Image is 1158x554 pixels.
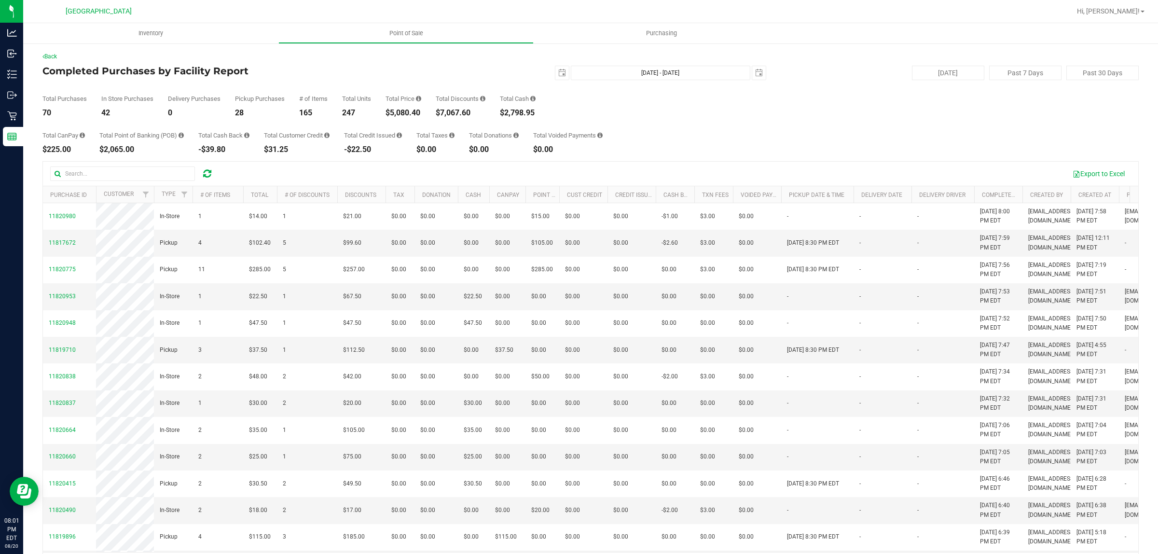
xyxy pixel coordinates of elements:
[533,192,602,198] a: Point of Banking (POB)
[917,265,919,274] span: -
[531,372,550,381] span: $50.00
[198,146,249,153] div: -$39.80
[422,192,451,198] a: Donation
[7,28,17,38] inline-svg: Analytics
[391,238,406,248] span: $0.00
[42,146,85,153] div: $225.00
[500,96,536,102] div: Total Cash
[101,109,153,117] div: 42
[416,146,455,153] div: $0.00
[391,399,406,408] span: $0.00
[495,319,510,328] span: $0.00
[198,319,202,328] span: 1
[531,399,546,408] span: $0.00
[343,212,361,221] span: $21.00
[49,266,76,273] span: 11820775
[42,109,87,117] div: 70
[49,480,76,487] span: 11820415
[283,212,286,221] span: 1
[859,265,861,274] span: -
[531,319,546,328] span: $0.00
[565,319,580,328] span: $0.00
[7,69,17,79] inline-svg: Inventory
[495,292,510,301] span: $0.00
[1066,66,1139,80] button: Past 30 Days
[613,346,628,355] span: $0.00
[787,265,839,274] span: [DATE] 8:30 PM EDT
[861,192,902,198] a: Delivery Date
[469,132,519,138] div: Total Donations
[7,111,17,121] inline-svg: Retail
[700,265,715,274] span: $3.00
[420,238,435,248] span: $0.00
[397,132,402,138] i: Sum of all account credit issued for all refunds from returned purchases in the date range.
[662,346,676,355] span: $0.00
[343,265,365,274] span: $257.00
[752,66,766,80] span: select
[859,399,861,408] span: -
[739,292,754,301] span: $0.00
[416,132,455,138] div: Total Taxes
[980,367,1017,386] span: [DATE] 7:34 PM EDT
[283,399,286,408] span: 2
[283,319,286,328] span: 1
[393,192,404,198] a: Tax
[917,372,919,381] span: -
[160,372,179,381] span: In-Store
[555,66,569,80] span: select
[565,212,580,221] span: $0.00
[912,66,984,80] button: [DATE]
[917,319,919,328] span: -
[662,238,678,248] span: -$2.60
[480,96,485,102] i: Sum of the discount values applied to the all purchases in the date range.
[168,96,221,102] div: Delivery Purchases
[739,346,754,355] span: $0.00
[739,238,754,248] span: $0.00
[662,292,676,301] span: $0.00
[278,23,534,43] a: Point of Sale
[567,192,602,198] a: Cust Credit
[739,372,754,381] span: $0.00
[342,109,371,117] div: 247
[464,426,482,435] span: $35.00
[344,132,402,138] div: Total Credit Issued
[343,346,365,355] span: $112.50
[1076,314,1113,332] span: [DATE] 7:50 PM EDT
[436,109,485,117] div: $7,067.60
[1076,367,1113,386] span: [DATE] 7:31 PM EDT
[436,96,485,102] div: Total Discounts
[391,346,406,355] span: $0.00
[741,192,788,198] a: Voided Payment
[391,372,406,381] span: $0.00
[700,212,715,221] span: $3.00
[464,399,482,408] span: $30.00
[160,265,178,274] span: Pickup
[10,477,39,506] iframe: Resource center
[420,265,435,274] span: $0.00
[198,372,202,381] span: 2
[343,399,361,408] span: $20.00
[500,109,536,117] div: $2,798.95
[198,426,202,435] span: 2
[613,399,628,408] span: $0.00
[1076,261,1113,279] span: [DATE] 7:19 PM EDT
[700,399,715,408] span: $0.00
[917,292,919,301] span: -
[565,265,580,274] span: $0.00
[198,212,202,221] span: 1
[917,238,919,248] span: -
[1028,367,1075,386] span: [EMAIL_ADDRESS][DOMAIN_NAME]
[565,238,580,248] span: $0.00
[125,29,176,38] span: Inventory
[859,212,861,221] span: -
[160,238,178,248] span: Pickup
[989,66,1061,80] button: Past 7 Days
[177,186,193,203] a: Filter
[376,29,436,38] span: Point of Sale
[531,212,550,221] span: $15.00
[80,132,85,138] i: Sum of the successful, non-voided CanPay payment transactions for all purchases in the date range.
[613,426,628,435] span: $0.00
[980,314,1017,332] span: [DATE] 7:52 PM EDT
[464,372,479,381] span: $0.00
[160,426,179,435] span: In-Store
